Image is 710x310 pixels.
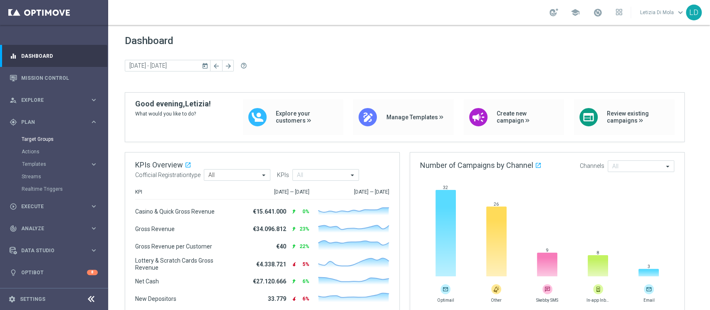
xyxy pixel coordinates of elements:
[676,8,685,17] span: keyboard_arrow_down
[90,246,98,254] i: keyboard_arrow_right
[686,5,702,20] div: LD
[22,136,87,143] a: Target Groups
[21,248,90,253] span: Data Studio
[22,173,87,180] a: Streams
[10,67,98,89] div: Mission Control
[10,118,90,126] div: Plan
[10,269,17,276] i: lightbulb
[90,96,98,104] i: keyboard_arrow_right
[22,148,87,155] a: Actions
[8,295,16,303] i: settings
[9,225,98,232] button: track_changes Analyze keyboard_arrow_right
[10,247,90,254] div: Data Studio
[22,162,82,167] span: Templates
[22,161,98,167] button: Templates keyboard_arrow_right
[10,261,98,283] div: Optibot
[22,133,107,145] div: Target Groups
[90,160,98,168] i: keyboard_arrow_right
[22,158,107,170] div: Templates
[20,297,45,302] a: Settings
[9,247,98,254] button: Data Studio keyboard_arrow_right
[21,98,90,103] span: Explore
[10,96,17,104] i: person_search
[9,75,98,81] button: Mission Control
[9,203,98,210] button: play_circle_outline Execute keyboard_arrow_right
[22,170,107,183] div: Streams
[21,204,90,209] span: Execute
[21,45,98,67] a: Dashboard
[22,183,107,195] div: Realtime Triggers
[9,97,98,103] button: person_search Explore keyboard_arrow_right
[87,270,98,275] div: 8
[21,67,98,89] a: Mission Control
[10,203,90,210] div: Execute
[10,203,17,210] i: play_circle_outline
[21,261,87,283] a: Optibot
[90,224,98,232] i: keyboard_arrow_right
[10,96,90,104] div: Explore
[10,118,17,126] i: gps_fixed
[10,225,90,232] div: Analyze
[22,186,87,192] a: Realtime Triggers
[10,52,17,60] i: equalizer
[90,118,98,126] i: keyboard_arrow_right
[90,202,98,210] i: keyboard_arrow_right
[9,269,98,276] button: lightbulb Optibot 8
[9,53,98,59] button: equalizer Dashboard
[9,119,98,125] button: gps_fixed Plan keyboard_arrow_right
[10,225,17,232] i: track_changes
[21,226,90,231] span: Analyze
[571,8,580,17] span: school
[22,145,107,158] div: Actions
[10,45,98,67] div: Dashboard
[639,6,686,19] a: Letizia Di Molakeyboard_arrow_down
[22,162,90,167] div: Templates
[21,120,90,125] span: Plan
